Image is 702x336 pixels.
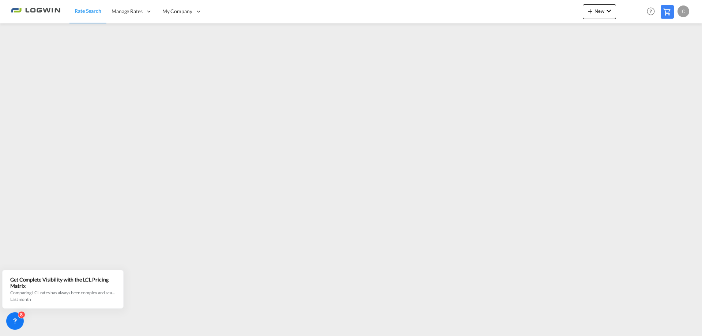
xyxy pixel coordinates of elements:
[586,7,595,15] md-icon: icon-plus 400-fg
[75,8,101,14] span: Rate Search
[678,5,689,17] div: C
[645,5,657,18] span: Help
[645,5,661,18] div: Help
[11,3,60,20] img: 2761ae10d95411efa20a1f5e0282d2d7.png
[112,8,143,15] span: Manage Rates
[583,4,616,19] button: icon-plus 400-fgNewicon-chevron-down
[604,7,613,15] md-icon: icon-chevron-down
[586,8,613,14] span: New
[162,8,192,15] span: My Company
